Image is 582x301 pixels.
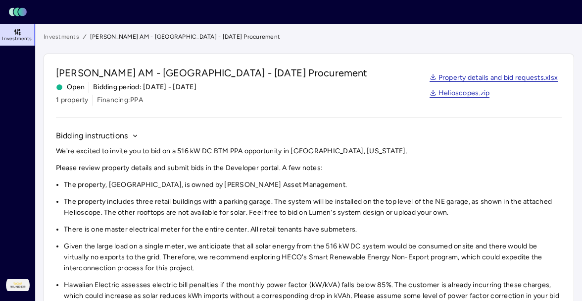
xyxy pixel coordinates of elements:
nav: breadcrumb [44,32,574,42]
span: Bidding period: [DATE] - [DATE] [93,82,196,93]
span: 1 property [56,95,89,106]
p: We're excited to invite you to bid on a 516 kW DC BTM PPA opportunity in [GEOGRAPHIC_DATA], [US_S... [56,146,562,157]
span: Financing: PPA [97,95,143,106]
span: Open [56,82,85,93]
a: Helioscopes.zip [430,90,490,98]
li: There is one master electrical meter for the entire center. All retail tenants have submeters. [64,224,562,235]
span: [PERSON_NAME] AM - [GEOGRAPHIC_DATA] - [DATE] Procurement [90,32,280,42]
span: [PERSON_NAME] AM - [GEOGRAPHIC_DATA] - [DATE] Procurement [56,66,368,80]
img: Wunder [6,273,30,297]
li: Given the large load on a single meter, we anticipate that all solar energy from the 516 kW DC sy... [64,241,562,274]
span: Investments [2,36,32,42]
li: The property includes three retail buildings with a parking garage. The system will be installed ... [64,196,562,218]
a: Property details and bid requests.xlsx [430,74,558,82]
span: Bidding instructions [56,130,128,142]
li: The property, [GEOGRAPHIC_DATA], is owned by [PERSON_NAME] Asset Management. [64,180,562,190]
a: Investments [44,32,79,42]
button: Bidding instructions [56,130,139,142]
p: Please review property details and submit bids in the Developer portal. A few notes: [56,163,562,174]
